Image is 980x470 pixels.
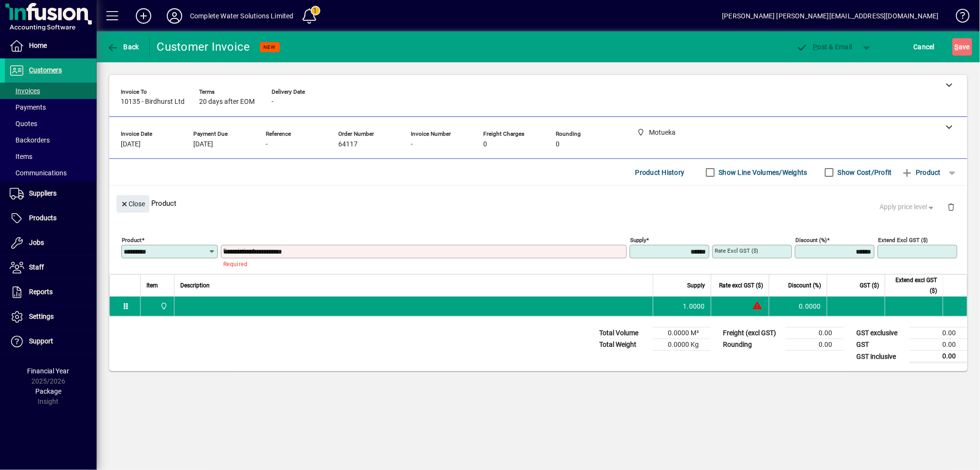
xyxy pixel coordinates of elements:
[5,182,97,206] a: Suppliers
[146,280,158,291] span: Item
[223,247,252,254] mat-label: Description
[5,231,97,255] a: Jobs
[955,39,970,55] span: ave
[594,339,652,351] td: Total Weight
[5,148,97,165] a: Items
[635,165,685,180] span: Product History
[5,99,97,115] a: Payments
[909,339,967,351] td: 0.00
[949,2,968,33] a: Knowledge Base
[5,329,97,354] a: Support
[909,351,967,363] td: 0.00
[29,42,47,49] span: Home
[483,141,487,148] span: 0
[652,339,710,351] td: 0.0000 Kg
[107,43,139,51] span: Back
[851,328,909,339] td: GST exclusive
[264,44,276,50] span: NEW
[157,39,250,55] div: Customer Invoice
[939,195,963,218] button: Delete
[116,195,149,213] button: Close
[223,258,619,269] mat-error: Required
[718,328,786,339] td: Freight (excl GST)
[683,301,706,311] span: 1.0000
[97,38,150,56] app-page-header-button: Back
[29,263,44,271] span: Staff
[5,165,97,181] a: Communications
[717,168,807,177] label: Show Line Volumes/Weights
[722,8,939,24] div: [PERSON_NAME] [PERSON_NAME][EMAIL_ADDRESS][DOMAIN_NAME]
[122,237,142,243] mat-label: Product
[851,339,909,351] td: GST
[120,196,145,212] span: Close
[5,256,97,280] a: Staff
[29,239,44,246] span: Jobs
[411,141,413,148] span: -
[796,43,852,51] span: ost & Email
[128,7,159,25] button: Add
[29,189,57,197] span: Suppliers
[266,141,268,148] span: -
[121,141,141,148] span: [DATE]
[5,206,97,230] a: Products
[5,34,97,58] a: Home
[10,153,32,160] span: Items
[29,288,53,296] span: Reports
[914,39,935,55] span: Cancel
[190,8,294,24] div: Complete Water Solutions Limited
[5,132,97,148] a: Backorders
[836,168,892,177] label: Show Cost/Profit
[104,38,142,56] button: Back
[880,202,936,212] span: Apply price level
[909,328,967,339] td: 0.00
[652,328,710,339] td: 0.0000 M³
[556,141,560,148] span: 0
[5,280,97,304] a: Reports
[10,169,67,177] span: Communications
[121,98,185,106] span: 10135 - Birdhurst Ltd
[788,280,821,291] span: Discount (%)
[29,214,57,222] span: Products
[860,280,879,291] span: GST ($)
[632,164,689,181] button: Product History
[10,120,37,128] span: Quotes
[786,328,844,339] td: 0.00
[10,87,40,95] span: Invoices
[5,305,97,329] a: Settings
[338,141,358,148] span: 64117
[29,337,53,345] span: Support
[10,103,46,111] span: Payments
[29,313,54,320] span: Settings
[719,280,763,291] span: Rate excl GST ($)
[795,237,827,243] mat-label: Discount (%)
[114,199,152,208] app-page-header-button: Close
[29,66,62,74] span: Customers
[159,7,190,25] button: Profile
[891,275,937,296] span: Extend excl GST ($)
[687,280,705,291] span: Supply
[158,301,169,312] span: Motueka
[718,339,786,351] td: Rounding
[193,141,213,148] span: [DATE]
[786,339,844,351] td: 0.00
[594,328,652,339] td: Total Volume
[28,367,70,375] span: Financial Year
[955,43,959,51] span: S
[5,83,97,99] a: Invoices
[813,43,818,51] span: P
[792,38,857,56] button: Post & Email
[180,280,210,291] span: Description
[109,185,967,221] div: Product
[876,199,940,216] button: Apply price level
[939,202,963,211] app-page-header-button: Delete
[272,98,274,106] span: -
[35,387,61,395] span: Package
[5,115,97,132] a: Quotes
[911,38,937,56] button: Cancel
[769,297,827,316] td: 0.0000
[10,136,50,144] span: Backorders
[199,98,255,106] span: 20 days after EOM
[715,247,758,254] mat-label: Rate excl GST ($)
[952,38,972,56] button: Save
[878,237,928,243] mat-label: Extend excl GST ($)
